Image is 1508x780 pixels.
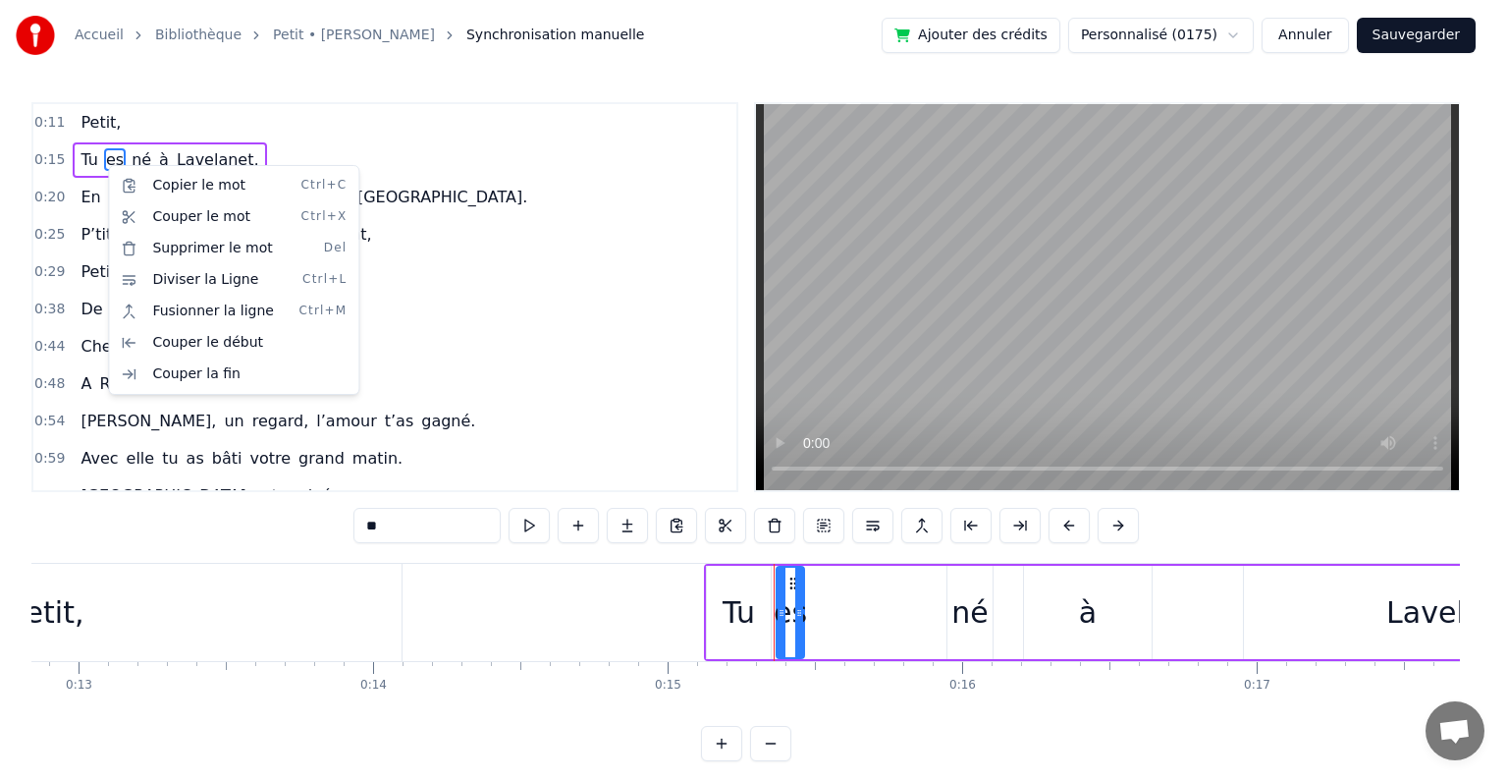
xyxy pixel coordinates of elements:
div: Copier le mot [113,170,354,201]
div: Fusionner la ligne [113,296,354,327]
div: Diviser la Ligne [113,264,354,296]
span: Ctrl+X [301,209,348,225]
span: Ctrl+L [302,272,347,288]
div: Couper la fin [113,359,354,390]
div: Couper le début [113,327,354,359]
div: Couper le mot [113,201,354,233]
span: Ctrl+C [300,178,347,194]
div: Supprimer le mot [113,233,354,264]
span: Del [324,241,348,256]
span: Ctrl+M [298,304,347,319]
